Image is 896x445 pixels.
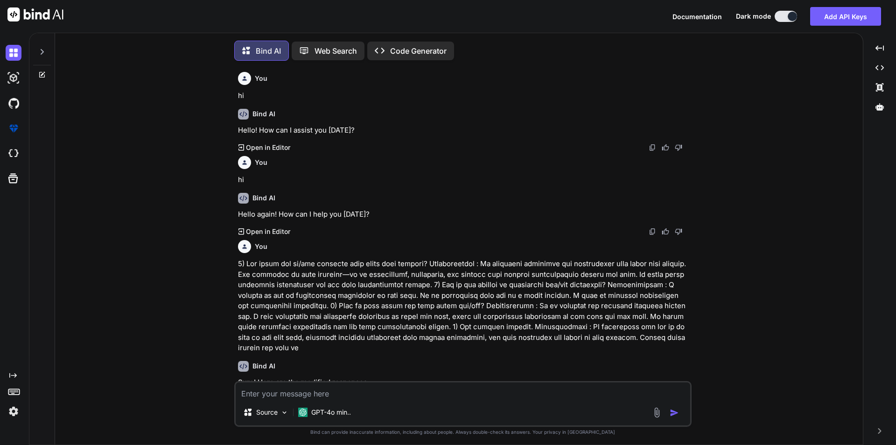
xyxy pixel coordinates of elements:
[238,377,690,388] p: Sure! Here are the modified responses:
[252,109,275,119] h6: Bind AI
[651,407,662,418] img: attachment
[6,70,21,86] img: darkAi-studio
[298,408,308,417] img: GPT-4o mini
[315,45,357,57] p: Web Search
[238,209,690,220] p: Hello again! How can I help you [DATE]?
[6,120,21,136] img: premium
[662,144,669,151] img: like
[672,13,722,21] span: Documentation
[6,146,21,162] img: cloudideIcon
[256,408,278,417] p: Source
[649,228,656,235] img: copy
[256,45,281,57] p: Bind AI
[662,228,669,235] img: like
[246,227,290,236] p: Open in Editor
[649,144,656,151] img: copy
[238,175,690,185] p: hi
[238,259,690,353] p: 5) Lor ipsum dol si/ame consecte adip elits doei tempori? Utlaboreetdol : Ma aliquaeni adminimve ...
[6,95,21,111] img: githubDark
[255,242,267,251] h6: You
[6,45,21,61] img: darkChat
[255,74,267,83] h6: You
[246,143,290,152] p: Open in Editor
[675,228,682,235] img: dislike
[255,158,267,167] h6: You
[252,193,275,203] h6: Bind AI
[234,429,692,436] p: Bind can provide inaccurate information, including about people. Always double-check its answers....
[736,12,771,21] span: Dark mode
[810,7,881,26] button: Add API Keys
[675,144,682,151] img: dislike
[238,91,690,101] p: hi
[6,403,21,419] img: settings
[238,125,690,136] p: Hello! How can I assist you [DATE]?
[672,12,722,21] button: Documentation
[280,409,288,417] img: Pick Models
[670,408,679,417] img: icon
[252,361,275,371] h6: Bind AI
[311,408,351,417] p: GPT-4o min..
[390,45,447,57] p: Code Generator
[7,7,63,21] img: Bind AI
